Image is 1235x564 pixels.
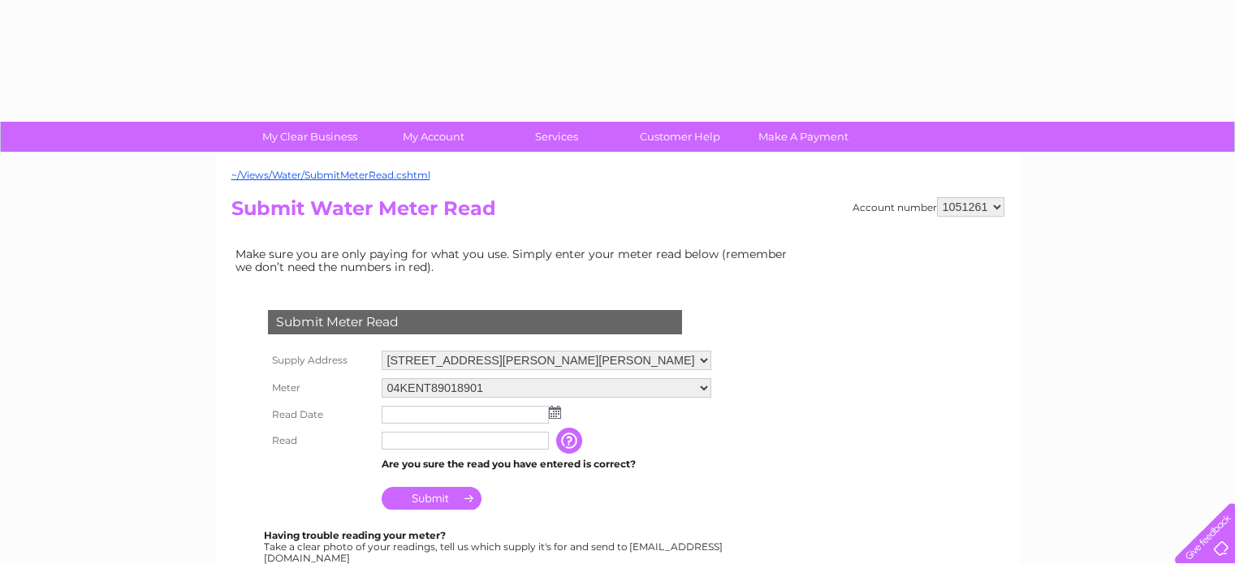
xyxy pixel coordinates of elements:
th: Supply Address [264,347,378,374]
a: Customer Help [613,122,747,152]
th: Read Date [264,402,378,428]
div: Take a clear photo of your readings, tell us which supply it's for and send to [EMAIL_ADDRESS][DO... [264,530,725,563]
th: Meter [264,374,378,402]
div: Submit Meter Read [268,310,682,334]
h2: Submit Water Meter Read [231,197,1004,228]
a: Services [490,122,624,152]
a: Make A Payment [736,122,870,152]
b: Having trouble reading your meter? [264,529,446,541]
a: My Clear Business [243,122,377,152]
a: My Account [366,122,500,152]
input: Submit [382,487,481,510]
td: Are you sure the read you have entered is correct? [378,454,715,475]
td: Make sure you are only paying for what you use. Simply enter your meter read below (remember we d... [231,243,800,278]
img: ... [549,406,561,419]
div: Account number [853,197,1004,217]
input: Information [556,428,585,454]
th: Read [264,428,378,454]
a: ~/Views/Water/SubmitMeterRead.cshtml [231,169,430,181]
